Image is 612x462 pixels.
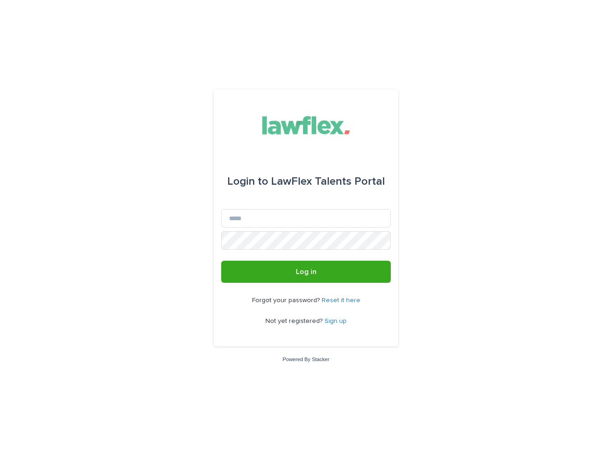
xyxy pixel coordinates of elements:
[265,318,324,324] span: Not yet registered?
[221,261,391,283] button: Log in
[254,111,358,139] img: Gnvw4qrBSHOAfo8VMhG6
[227,176,268,187] span: Login to
[252,297,322,304] span: Forgot your password?
[227,169,385,194] div: LawFlex Talents Portal
[324,318,347,324] a: Sign up
[322,297,360,304] a: Reset it here
[296,268,317,275] span: Log in
[282,357,329,362] a: Powered By Stacker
